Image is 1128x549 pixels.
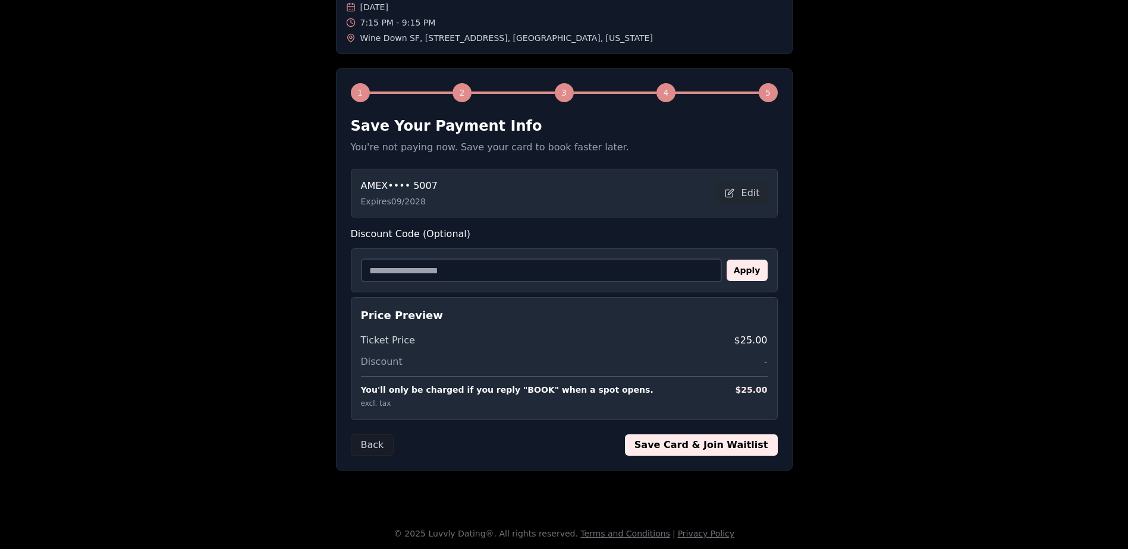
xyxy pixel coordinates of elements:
p: You're not paying now. Save your card to book faster later. [351,140,778,154]
h4: Price Preview [361,307,768,324]
div: 2 [453,83,472,102]
button: Save Card & Join Waitlist [625,434,778,456]
a: Terms and Conditions [580,529,670,538]
div: 4 [656,83,675,102]
span: AMEX •••• 5007 [361,179,438,193]
div: 5 [759,83,778,102]
label: Discount Code (Optional) [351,227,778,241]
span: Wine Down SF , [STREET_ADDRESS] , [GEOGRAPHIC_DATA] , [US_STATE] [360,32,653,44]
span: $25.00 [734,333,768,348]
span: Ticket Price [361,333,415,348]
p: Expires 09/2028 [361,195,438,207]
span: Discount [361,355,403,369]
span: excl. tax [361,399,391,408]
button: Back [351,434,394,456]
span: 7:15 PM - 9:15 PM [360,17,436,29]
a: Privacy Policy [678,529,734,538]
span: You'll only be charged if you reply "BOOK" when a spot opens. [361,384,653,396]
button: Apply [727,260,768,281]
div: 3 [555,83,574,102]
span: | [673,529,675,538]
div: 1 [351,83,370,102]
span: $ 25.00 [735,384,767,396]
h2: Save Your Payment Info [351,116,778,135]
button: Edit [717,182,768,204]
span: [DATE] [360,1,388,13]
span: - [764,355,768,369]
